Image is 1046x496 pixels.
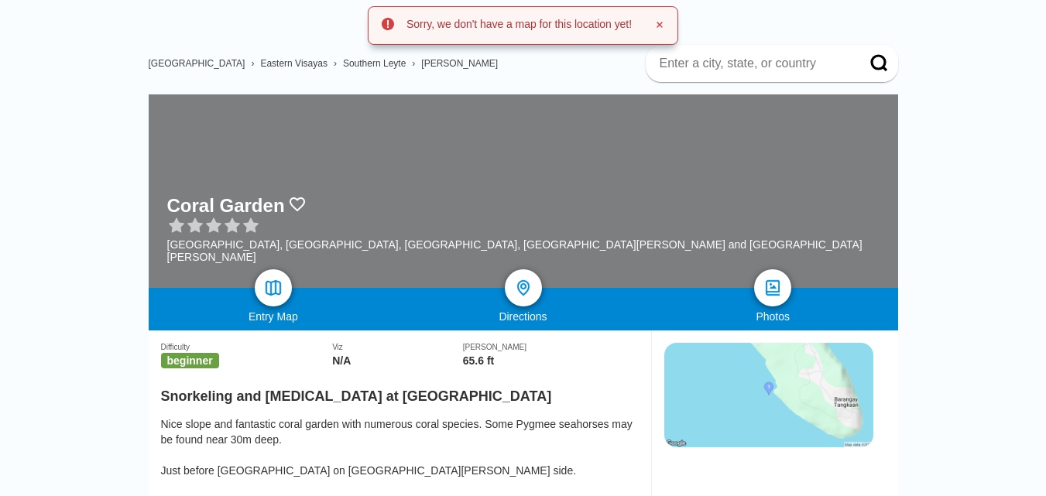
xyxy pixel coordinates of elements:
div: Entry Map [149,310,399,323]
img: staticmap [664,343,873,447]
span: › [412,58,415,69]
div: N/A [332,354,463,367]
a: Eastern Visayas [260,58,328,69]
img: directions [514,279,533,297]
div: Photos [648,310,898,323]
a: Southern Leyte [343,58,406,69]
a: photos [754,269,791,306]
img: photos [763,279,782,297]
h2: Snorkeling and [MEDICAL_DATA] at [GEOGRAPHIC_DATA] [161,379,639,405]
div: 65.6 ft [463,354,639,367]
span: › [334,58,337,69]
div: Viz [332,343,463,351]
div: [GEOGRAPHIC_DATA], [GEOGRAPHIC_DATA], [GEOGRAPHIC_DATA], [GEOGRAPHIC_DATA][PERSON_NAME] and [GEOG... [167,238,880,263]
div: Nice slope and fantastic coral garden with numerous coral species. Some Pygmee seahorses may be f... [161,416,639,478]
span: beginner [161,353,219,368]
input: Enter a city, state, or country [658,56,849,71]
a: [PERSON_NAME] [421,58,498,69]
a: [GEOGRAPHIC_DATA] [149,58,245,69]
div: Difficulty [161,343,333,351]
img: map [264,279,283,297]
h4: Sorry, we don't have a map for this location yet! [406,19,632,29]
a: map [255,269,292,306]
div: [PERSON_NAME] [463,343,639,351]
div: Directions [398,310,648,323]
span: › [251,58,254,69]
h1: Coral Garden [167,195,285,217]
